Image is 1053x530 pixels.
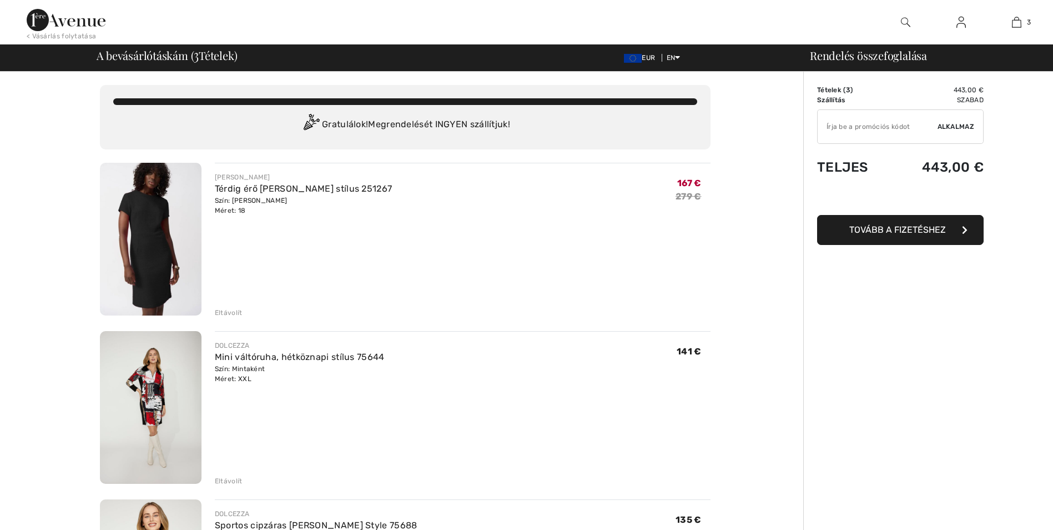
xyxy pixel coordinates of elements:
font: A bevásárlótáskám ( [97,48,194,63]
div: DOLCEZZA [215,509,417,519]
s: 279 € [676,191,702,202]
img: Euró [624,54,642,63]
span: 3 [846,86,850,94]
a: Mini váltóruha, hétköznapi stílus 75644 [215,352,385,362]
td: Szállítás [817,95,893,105]
img: Keresés a weboldalon [901,16,910,29]
span: Tovább a fizetéshez [849,224,946,235]
span: 3 [194,47,199,62]
font: EN [667,54,676,62]
iframe: PayPal [817,186,984,211]
div: Eltávolít [215,476,243,486]
div: Eltávolít [215,308,243,318]
td: Szabad [893,95,984,105]
span: Alkalmaz [938,122,974,132]
div: [PERSON_NAME] [215,172,392,182]
td: Teljes [817,148,893,186]
img: Knee-Length Sheath Dress Style 251267 [100,163,201,316]
span: 135 € [676,514,702,525]
td: ) [817,85,893,95]
div: < Vásárlás folytatása [27,31,96,41]
img: Saját adataim [956,16,966,29]
font: Gratulálok! Megrendelését INGYEN szállítjuk! [322,119,510,129]
img: 1ère sugárút [27,9,105,31]
font: Szín: Mintaként Méret: XXL [215,365,265,383]
td: 443,00 € [893,148,984,186]
td: 443,00 € [893,85,984,95]
a: 3 [989,16,1044,29]
span: EUR [624,54,659,62]
img: Az én táskám [1012,16,1021,29]
a: Sign In [948,16,975,29]
button: Tovább a fizetéshez [817,215,984,245]
input: Promo code [818,110,938,143]
span: 3 [1027,17,1031,27]
font: Tételek ( [817,86,850,94]
font: Tételek) [199,48,237,63]
div: Rendelés összefoglalása [797,50,1046,61]
div: DOLCEZZA [215,341,385,351]
img: Congratulation2.svg [300,114,322,136]
font: Szín: [PERSON_NAME] Méret: 18 [215,197,288,214]
img: Mini váltóruha, hétköznapi stílus 75644 [100,331,201,484]
span: 141 € [677,346,702,357]
span: 167 € [677,178,702,188]
a: Térdig érő [PERSON_NAME] stílus 251267 [215,183,392,194]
